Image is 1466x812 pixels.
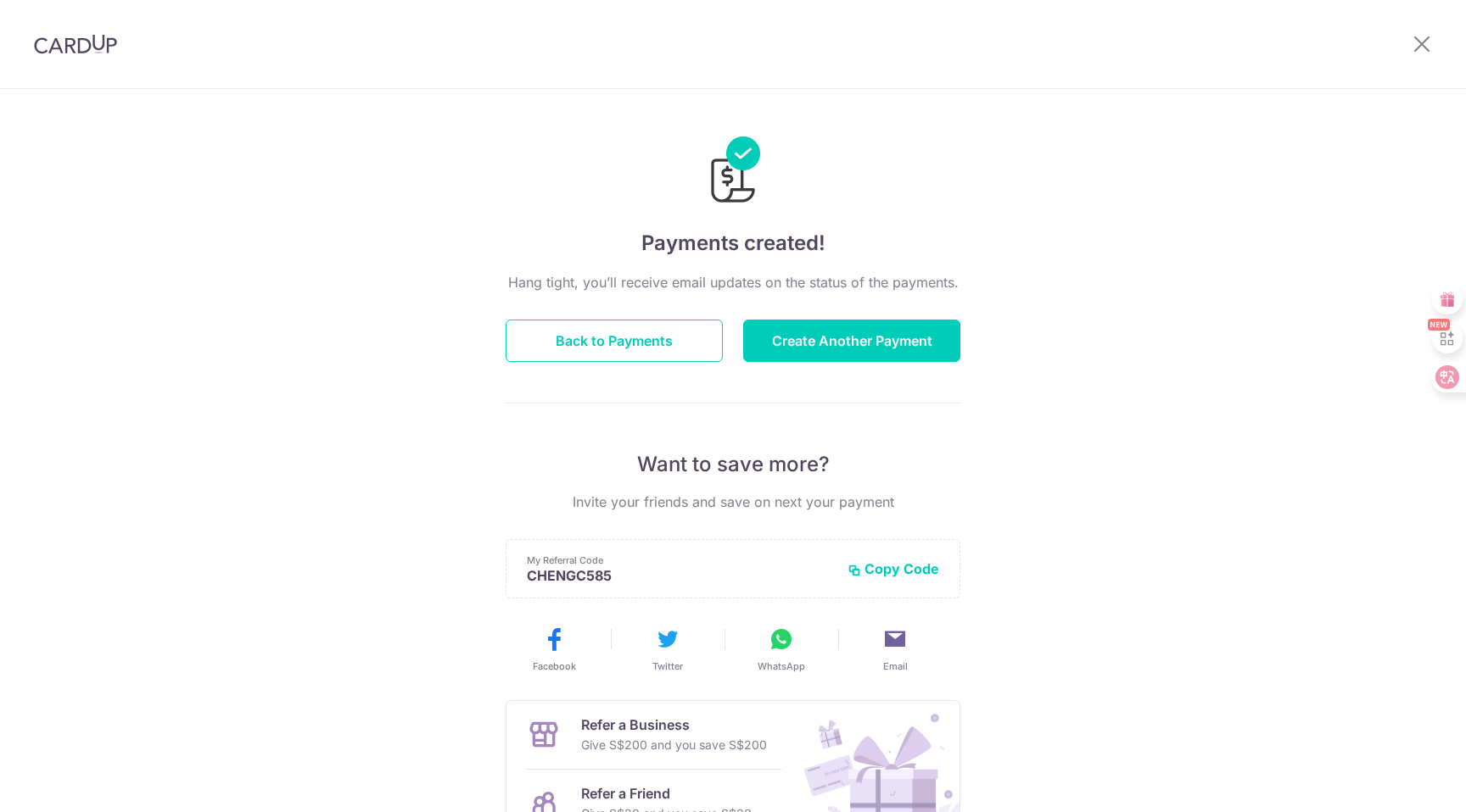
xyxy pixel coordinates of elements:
[506,451,960,478] p: Want to save more?
[506,228,960,259] h4: Payments created!
[1361,761,1449,804] iframe: 打开一个小组件，您可以在其中找到更多信息
[533,659,576,673] span: Facebook
[731,626,831,673] button: WhatsApp
[743,320,960,362] button: Create Another Payment
[848,560,939,577] button: Copy Code
[581,735,767,755] p: Give S$200 and you save S$200
[506,492,960,512] p: Invite your friends and save on next your payment
[506,320,723,362] button: Back to Payments
[706,136,760,208] img: Payments
[618,626,718,673] button: Twitter
[34,34,117,54] img: CardUp
[506,272,960,292] p: Hang tight, you’ll receive email updates on the status of the payments.
[581,783,752,804] p: Refer a Friend
[527,553,834,567] p: My Referral Code
[845,626,945,673] button: Email
[527,567,834,584] p: CHENGC585
[581,715,767,735] p: Refer a Business
[758,659,805,673] span: WhatsApp
[652,659,683,673] span: Twitter
[883,659,908,673] span: Email
[504,626,604,673] button: Facebook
